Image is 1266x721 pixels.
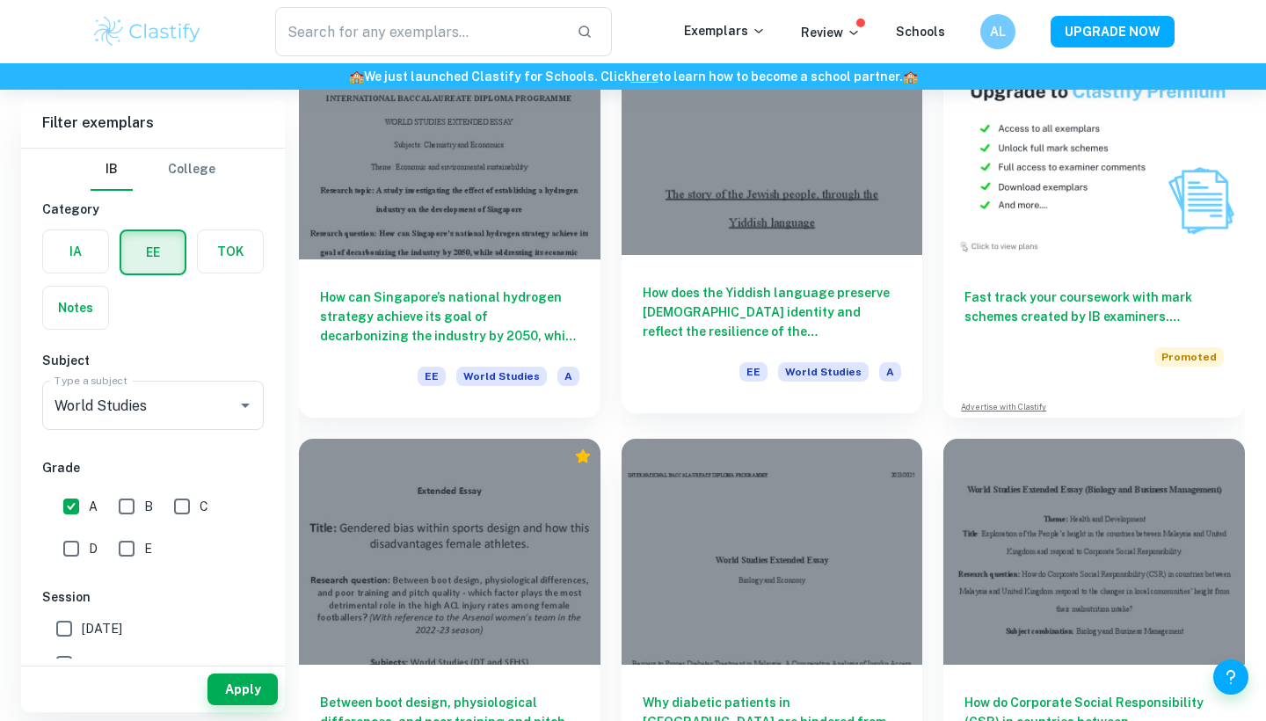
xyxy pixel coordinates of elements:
span: E [144,539,152,558]
span: [DATE] [82,619,122,638]
h6: AL [988,22,1008,41]
span: Promoted [1154,347,1224,367]
span: World Studies [778,362,869,382]
span: B [144,497,153,516]
h6: Grade [42,458,264,477]
div: Filter type choice [91,149,215,191]
a: Schools [896,25,945,39]
h6: Fast track your coursework with mark schemes created by IB examiners. Upgrade now [964,288,1224,326]
span: A [879,362,901,382]
span: [DATE] [82,654,122,674]
a: Advertise with Clastify [961,401,1046,413]
p: Exemplars [684,21,766,40]
input: Search for any exemplars... [275,7,563,56]
button: UPGRADE NOW [1051,16,1175,47]
span: 🏫 [349,69,364,84]
div: Premium [574,448,592,465]
button: EE [121,231,185,273]
button: AL [980,14,1015,49]
h6: How does the Yiddish language preserve [DEMOGRAPHIC_DATA] identity and reflect the resilience of ... [643,283,902,341]
h6: How can Singapore’s national hydrogen strategy achieve its goal of decarbonizing the industry by ... [320,288,579,346]
a: here [631,69,658,84]
button: College [168,149,215,191]
button: Open [233,393,258,418]
h6: We just launched Clastify for Schools. Click to learn how to become a school partner. [4,67,1262,86]
img: Clastify logo [91,14,203,49]
a: How does the Yiddish language preserve [DEMOGRAPHIC_DATA] identity and reflect the resilience of ... [622,33,923,418]
span: EE [418,367,446,386]
img: Thumbnail [943,33,1245,259]
span: D [89,539,98,558]
span: 🏫 [903,69,918,84]
span: EE [739,362,768,382]
button: IA [43,230,108,273]
p: Review [801,23,861,42]
span: World Studies [456,367,547,386]
span: A [89,497,98,516]
button: Help and Feedback [1213,659,1248,695]
button: Apply [207,674,278,705]
span: C [200,497,208,516]
h6: Subject [42,351,264,370]
span: A [557,367,579,386]
h6: Session [42,587,264,607]
a: How can Singapore’s national hydrogen strategy achieve its goal of decarbonizing the industry by ... [299,33,600,418]
button: TOK [198,230,263,273]
h6: Filter exemplars [21,98,285,148]
h6: Category [42,200,264,219]
button: Notes [43,287,108,329]
label: Type a subject [55,373,127,388]
button: IB [91,149,133,191]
